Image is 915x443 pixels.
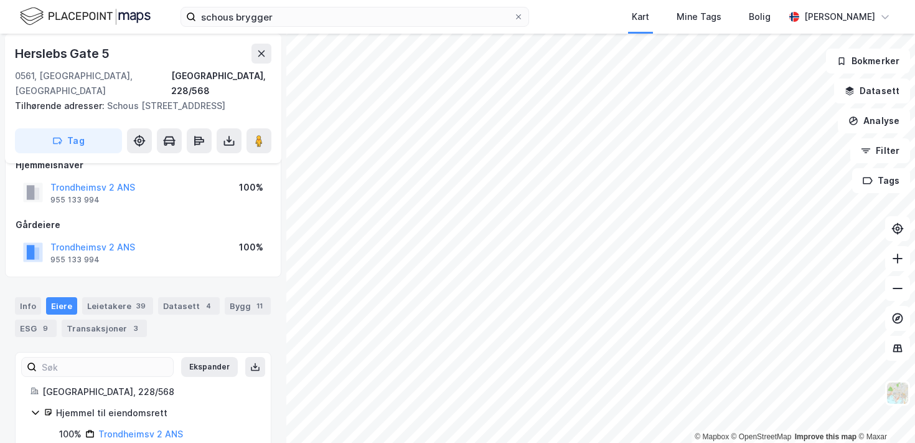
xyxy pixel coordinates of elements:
div: Hjemmelshaver [16,158,271,173]
div: Transaksjoner [62,320,147,337]
button: Analyse [838,108,910,133]
div: 100% [239,180,263,195]
button: Datasett [834,79,910,103]
div: Info [15,297,41,315]
div: Bygg [225,297,271,315]
a: Mapbox [695,432,729,441]
a: Trondheimsv 2 ANS [98,429,183,439]
div: 955 133 994 [50,255,100,265]
div: 11 [253,300,266,312]
div: 100% [239,240,263,255]
div: Gårdeiere [16,217,271,232]
button: Tag [15,128,122,153]
button: Bokmerker [826,49,910,74]
button: Ekspander [181,357,238,377]
img: Z [886,381,909,405]
div: [GEOGRAPHIC_DATA], 228/568 [42,384,256,399]
div: [PERSON_NAME] [804,9,875,24]
span: Tilhørende adresser: [15,100,107,111]
div: [GEOGRAPHIC_DATA], 228/568 [171,69,271,98]
input: Søk [37,358,173,376]
div: Bolig [749,9,771,24]
div: Herslebs Gate 5 [15,44,112,64]
iframe: Chat Widget [853,383,915,443]
div: Hjemmel til eiendomsrett [56,406,256,421]
div: ESG [15,320,57,337]
div: 9 [39,322,52,335]
a: OpenStreetMap [731,432,792,441]
div: Mine Tags [677,9,721,24]
div: Leietakere [82,297,153,315]
input: Søk på adresse, matrikkel, gårdeiere, leietakere eller personer [196,7,514,26]
div: Kart [632,9,649,24]
div: Schous [STREET_ADDRESS] [15,98,261,113]
div: 0561, [GEOGRAPHIC_DATA], [GEOGRAPHIC_DATA] [15,69,171,98]
div: Kontrollprogram for chat [853,383,915,443]
button: Filter [850,138,910,163]
div: 100% [59,427,82,442]
div: Datasett [158,297,220,315]
div: 3 [129,322,142,335]
img: logo.f888ab2527a4732fd821a326f86c7f29.svg [20,6,151,27]
button: Tags [852,168,910,193]
div: 39 [134,300,148,312]
div: Eiere [46,297,77,315]
div: 955 133 994 [50,195,100,205]
a: Improve this map [795,432,856,441]
div: 4 [202,300,215,312]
